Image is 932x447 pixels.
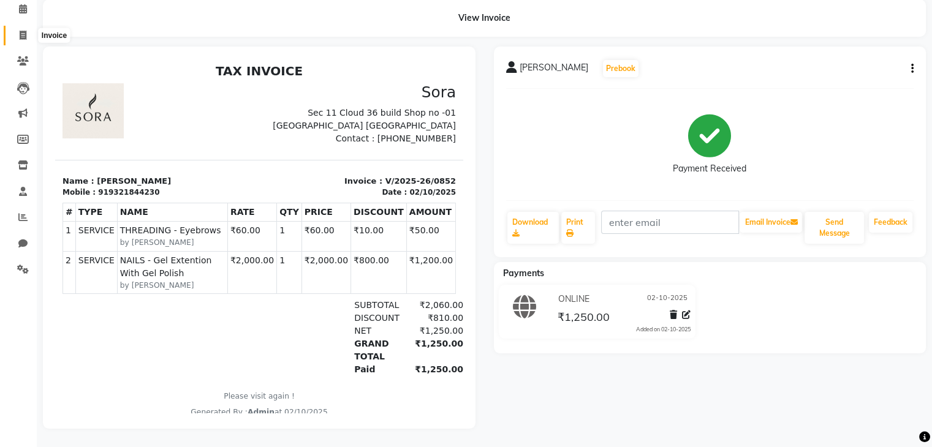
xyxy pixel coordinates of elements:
[558,293,589,306] span: ONLINE
[636,325,691,334] div: Added on 02-10-2025
[172,192,221,235] td: ₹2,000.00
[7,116,197,129] p: Name : [PERSON_NAME]
[561,212,595,244] a: Print
[8,145,21,163] th: #
[351,145,400,163] th: AMOUNT
[603,60,638,77] button: Prebook
[20,163,62,192] td: SERVICE
[20,192,62,235] td: SERVICE
[7,128,40,139] div: Mobile :
[503,268,544,279] span: Payments
[292,253,350,266] div: DISCOUNT
[350,304,408,317] div: ₹1,250.00
[296,163,352,192] td: ₹10.00
[65,165,170,178] span: THREADING - Eyebrows
[8,192,21,235] td: 2
[65,221,170,232] small: by [PERSON_NAME]
[211,48,401,73] p: Sec 11 Cloud 36 build Shop no -01 [GEOGRAPHIC_DATA] [GEOGRAPHIC_DATA]
[350,240,408,253] div: ₹2,060.00
[601,211,739,234] input: enter email
[647,293,688,306] span: 02-10-2025
[7,348,401,359] div: Generated By : at 02/10/2025
[192,349,219,358] span: Admin
[296,145,352,163] th: DISCOUNT
[62,145,172,163] th: NAME
[39,28,70,43] div: Invoice
[20,145,62,163] th: TYPE
[172,145,221,163] th: RATE
[43,128,104,139] div: 919321844230
[354,128,401,139] div: 02/10/2025
[246,192,295,235] td: ₹2,000.00
[557,310,609,327] span: ₹1,250.00
[292,279,350,304] div: GRAND TOTAL
[296,192,352,235] td: ₹800.00
[292,304,350,317] div: Paid
[520,61,588,78] span: [PERSON_NAME]
[211,116,401,129] p: Invoice : V/2025-26/0852
[350,279,408,304] div: ₹1,250.00
[211,73,401,86] p: Contact : [PHONE_NUMBER]
[292,266,350,279] div: NET
[222,192,247,235] td: 1
[65,195,170,221] span: NAILS - Gel Extention With Gel Polish
[222,145,247,163] th: QTY
[673,162,746,175] div: Payment Received
[350,253,408,266] div: ₹810.00
[351,192,400,235] td: ₹1,200.00
[8,163,21,192] td: 1
[222,163,247,192] td: 1
[507,212,559,244] a: Download
[246,163,295,192] td: ₹60.00
[211,24,401,43] h3: Sora
[7,332,401,343] p: Please visit again !
[246,145,295,163] th: PRICE
[805,212,864,244] button: Send Message
[351,163,400,192] td: ₹50.00
[65,178,170,189] small: by [PERSON_NAME]
[869,212,912,233] a: Feedback
[172,163,221,192] td: ₹60.00
[7,5,401,20] h2: TAX INVOICE
[292,240,350,253] div: SUBTOTAL
[350,266,408,279] div: ₹1,250.00
[740,212,802,233] button: Email Invoice
[327,128,352,139] div: Date :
